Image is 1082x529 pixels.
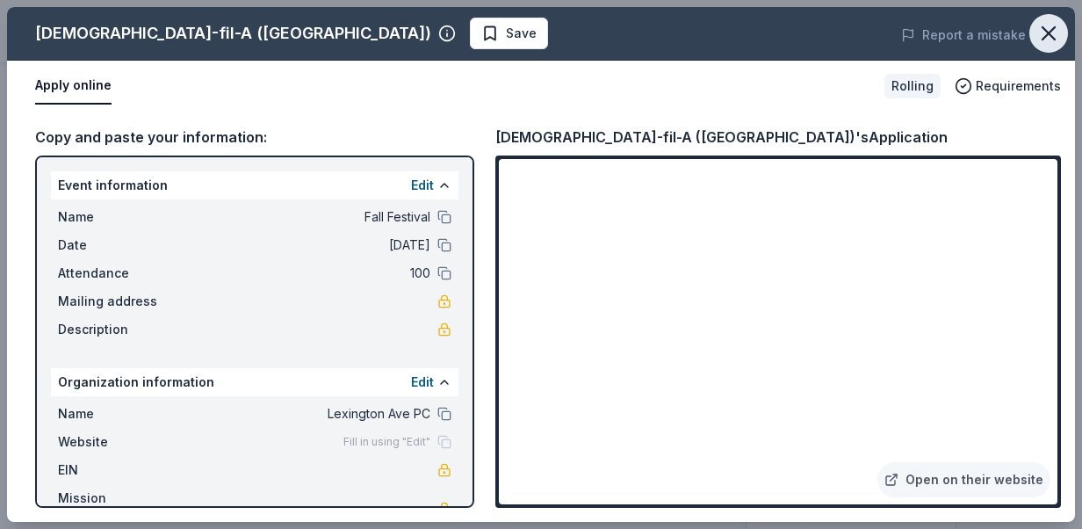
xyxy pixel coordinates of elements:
div: [DEMOGRAPHIC_DATA]-fil-A ([GEOGRAPHIC_DATA]) [35,19,431,47]
span: Website [58,431,176,453]
span: EIN [58,460,176,481]
div: Rolling [884,74,941,98]
button: Report a mistake [901,25,1026,46]
button: Save [470,18,548,49]
span: Mailing address [58,291,176,312]
span: Attendance [58,263,176,284]
span: Requirements [976,76,1061,97]
button: Edit [411,372,434,393]
button: Edit [411,175,434,196]
div: Copy and paste your information: [35,126,474,149]
span: Save [506,23,537,44]
span: 100 [176,263,430,284]
span: Name [58,403,176,424]
a: Open on their website [877,462,1050,497]
span: Fall Festival [176,207,430,228]
span: Lexington Ave PC [176,403,430,424]
div: Event information [51,171,458,199]
div: [DEMOGRAPHIC_DATA]-fil-A ([GEOGRAPHIC_DATA])'s Application [495,126,948,149]
span: Fill in using "Edit" [343,435,430,449]
span: [DATE] [176,235,430,256]
button: Apply online [35,68,112,105]
button: Requirements [955,76,1061,97]
span: Name [58,207,176,228]
span: Date [58,235,176,256]
div: Organization information [51,368,458,396]
span: Description [58,319,176,340]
